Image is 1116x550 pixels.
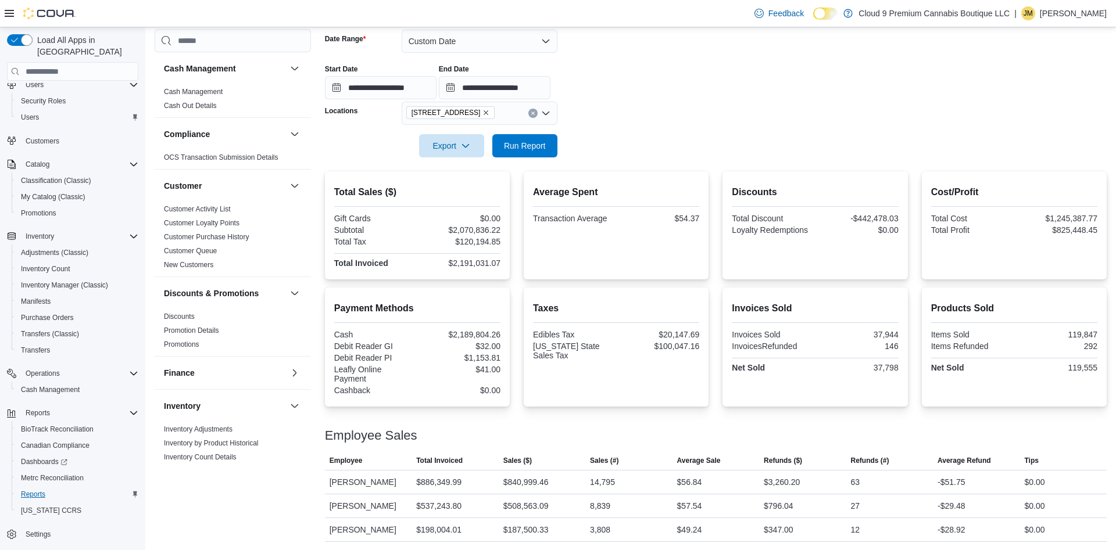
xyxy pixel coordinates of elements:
a: Canadian Compliance [16,438,94,452]
div: 37,798 [818,363,899,372]
div: $0.00 [420,386,500,395]
a: Cash Out Details [164,102,217,110]
button: Discounts & Promotions [288,286,302,300]
button: Customers [2,132,143,149]
div: Cash [334,330,415,339]
div: $2,070,836.22 [420,225,500,235]
strong: Net Sold [732,363,765,372]
a: Users [16,110,44,124]
a: Inventory Manager (Classic) [16,278,113,292]
h2: Cost/Profit [931,185,1097,199]
button: Transfers [12,342,143,358]
span: Load All Apps in [GEOGRAPHIC_DATA] [33,34,138,57]
button: Cash Management [164,63,285,74]
a: Security Roles [16,94,70,108]
div: $120,194.85 [420,237,500,246]
a: Customers [21,134,64,148]
span: Export [426,134,477,157]
h3: Employee Sales [325,429,417,443]
button: Inventory [164,400,285,412]
div: Discounts & Promotions [155,310,311,356]
button: Settings [2,526,143,542]
span: Customer Purchase History [164,232,249,242]
a: Adjustments (Classic) [16,246,93,260]
div: $54.37 [618,214,699,223]
button: Reports [2,405,143,421]
span: Metrc Reconciliation [16,471,138,485]
div: Total Tax [334,237,415,246]
span: Security Roles [21,96,66,106]
span: Feedback [768,8,804,19]
button: Run Report [492,134,557,157]
div: Total Discount [732,214,813,223]
span: Canadian Compliance [21,441,90,450]
span: Average Sale [677,456,721,465]
button: Clear input [528,109,538,118]
button: Users [21,78,48,92]
label: Start Date [325,64,358,74]
a: [US_STATE] CCRS [16,504,86,517]
h3: Customer [164,180,202,192]
button: Purchase Orders [12,310,143,326]
span: Customers [26,136,59,146]
span: JM [1024,6,1033,20]
h2: Products Sold [931,301,1097,315]
span: Cash Out Details [164,101,217,110]
button: Compliance [288,127,302,141]
span: Inventory Count Details [164,452,237,462]
span: My Catalog (Classic) [21,192,85,202]
a: Dashboards [12,454,143,470]
a: Feedback [750,2,809,25]
div: $56.84 [677,475,702,489]
button: Canadian Compliance [12,437,143,454]
span: Customer Activity List [164,204,231,214]
span: Users [16,110,138,124]
h3: Inventory [164,400,201,412]
button: Metrc Reconciliation [12,470,143,486]
a: Promotion Details [164,326,219,335]
div: $347.00 [764,523,793,537]
button: My Catalog (Classic) [12,189,143,205]
div: $840,999.46 [503,475,549,489]
span: Operations [26,369,60,378]
button: Adjustments (Classic) [12,245,143,261]
span: Purchase Orders [16,311,138,325]
a: Inventory Count Details [164,453,237,461]
a: Transfers (Classic) [16,327,84,341]
h2: Average Spent [533,185,699,199]
label: Date Range [325,34,366,44]
div: -$51.75 [938,475,965,489]
span: Inventory Manager (Classic) [21,281,108,290]
div: Customer [155,202,311,276]
span: Manifests [16,294,138,308]
div: $57.54 [677,499,702,513]
span: Cash Management [164,87,223,96]
div: Gift Cards [334,214,415,223]
span: Transfers (Classic) [16,327,138,341]
button: Inventory [21,229,59,243]
button: BioTrack Reconciliation [12,421,143,437]
span: Inventory [21,229,138,243]
button: Users [2,77,143,93]
div: $198,004.01 [416,523,462,537]
div: $825,448.45 [1017,225,1097,235]
div: Items Sold [931,330,1012,339]
a: Inventory Adjustments [164,425,233,433]
span: Reports [21,406,138,420]
button: Reports [12,486,143,502]
a: Dashboards [16,455,72,469]
a: Promotions [16,206,61,220]
div: $2,189,804.26 [420,330,500,339]
a: Cash Management [164,88,223,96]
div: 14,795 [590,475,615,489]
span: Reports [16,487,138,501]
div: $796.04 [764,499,793,513]
div: $3,260.20 [764,475,800,489]
div: $0.00 [1024,523,1045,537]
span: Promotions [21,209,56,218]
div: 37,944 [818,330,899,339]
button: Open list of options [541,109,550,118]
div: $2,191,031.07 [420,258,500,268]
button: Classification (Classic) [12,172,143,189]
button: Finance [288,366,302,380]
